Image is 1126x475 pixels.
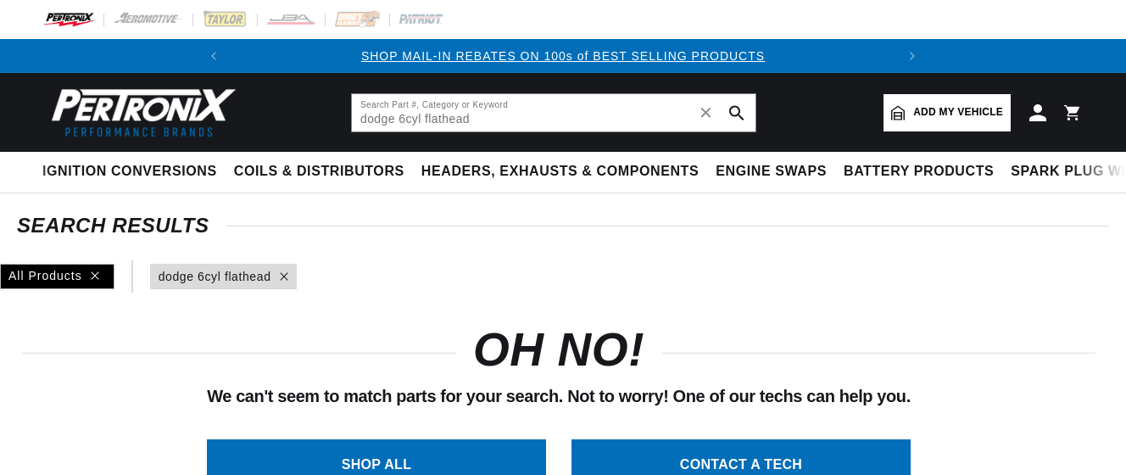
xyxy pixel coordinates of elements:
input: Search Part #, Category or Keyword [352,94,755,131]
summary: Battery Products [835,152,1002,192]
div: Announcement [231,47,896,65]
h1: OH NO! [473,330,644,370]
button: search button [718,94,755,131]
span: Headers, Exhausts & Components [421,163,699,181]
span: Engine Swaps [716,163,827,181]
summary: Headers, Exhausts & Components [413,152,707,192]
span: Add my vehicle [913,104,1003,120]
div: 1 of 2 [231,47,896,65]
span: Battery Products [844,163,994,181]
a: dodge 6cyl flathead [159,267,271,286]
div: SEARCH RESULTS [17,217,1109,234]
a: Add my vehicle [884,94,1011,131]
summary: Coils & Distributors [226,152,413,192]
button: Translation missing: en.sections.announcements.next_announcement [895,39,929,73]
summary: Ignition Conversions [42,152,226,192]
button: Translation missing: en.sections.announcements.previous_announcement [197,39,231,73]
span: Ignition Conversions [42,163,217,181]
span: Coils & Distributors [234,163,404,181]
p: We can't seem to match parts for your search. Not to worry! One of our techs can help you. [22,383,1095,410]
summary: Engine Swaps [707,152,835,192]
a: SHOP MAIL-IN REBATES ON 100s of BEST SELLING PRODUCTS [361,49,765,63]
img: Pertronix [42,83,237,142]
